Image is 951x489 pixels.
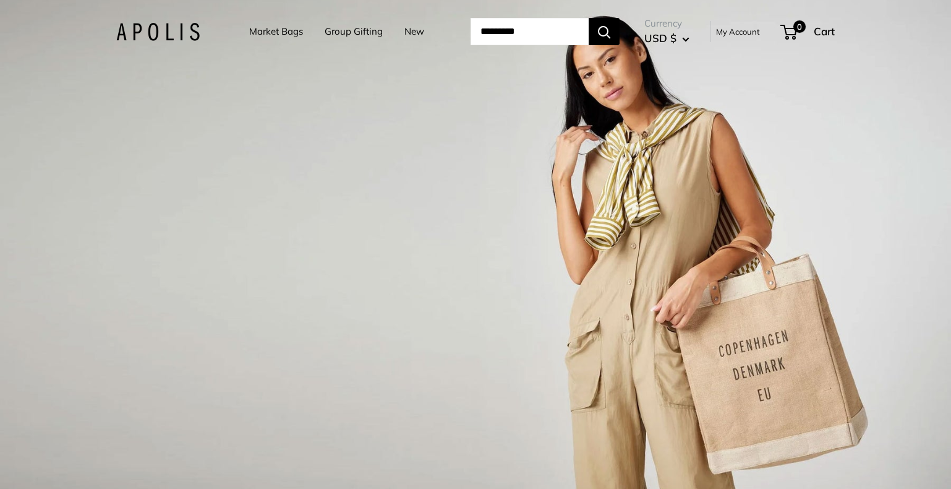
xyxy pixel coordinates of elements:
[404,23,424,40] a: New
[325,23,383,40] a: Group Gifting
[589,18,620,45] button: Search
[716,24,760,39] a: My Account
[782,22,835,41] a: 0 Cart
[644,15,689,32] span: Currency
[814,25,835,38] span: Cart
[644,32,676,45] span: USD $
[116,23,200,41] img: Apolis
[249,23,303,40] a: Market Bags
[471,18,589,45] input: Search...
[644,28,689,48] button: USD $
[793,20,806,33] span: 0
